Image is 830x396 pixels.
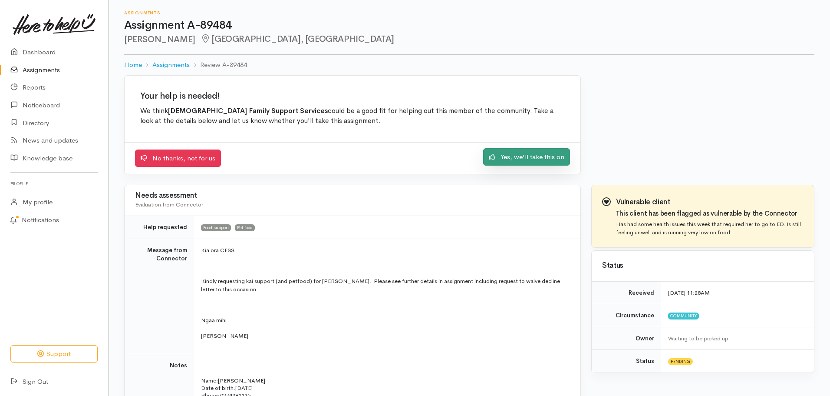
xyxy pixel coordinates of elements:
td: Circumstance [592,304,661,327]
p: We think could be a good fit for helping out this member of the community. Take a look at the det... [140,106,565,126]
li: Review A-89484 [190,60,247,70]
h1: Assignment A-89484 [124,19,814,32]
p: Ngaa mihi [201,316,570,325]
td: Message from Connector [125,239,194,354]
span: Community [668,313,699,319]
p: Kia ora CFSS [201,246,570,255]
span: Food support [201,224,231,231]
span: [GEOGRAPHIC_DATA], [GEOGRAPHIC_DATA] [201,33,394,44]
p: Kindly requesting kai support (and petfood) for [PERSON_NAME]. Please see further details in assi... [201,277,570,294]
time: [DATE] 11:28AM [668,289,710,296]
span: [DATE] [235,384,253,392]
button: Support [10,345,98,363]
td: Help requested [125,216,194,239]
span: Name: [201,377,218,384]
td: Owner [592,327,661,350]
h2: Your help is needed! [140,91,565,101]
span: Date of birth: [201,384,235,392]
h3: Needs assessment [135,192,570,200]
h4: This client has been flagged as vulnerable by the Connector [616,210,804,217]
a: Home [124,60,142,70]
span: Pet food [235,224,255,231]
a: Yes, we'll take this on [483,148,570,166]
h2: [PERSON_NAME] [124,34,814,44]
h3: Status [602,262,804,270]
a: Assignments [152,60,190,70]
td: Received [592,281,661,304]
p: [PERSON_NAME] [201,332,570,340]
b: [DEMOGRAPHIC_DATA] Family Support Services [168,106,328,115]
h3: Vulnerable client [616,198,804,206]
span: Evaluation from Connector [135,201,203,208]
div: Waiting to be picked up [668,334,804,343]
p: Has had some health issues this week that required her to go to ED. Is still feeling unwell and i... [616,220,804,237]
a: No thanks, not for us [135,150,221,167]
td: Status [592,350,661,373]
span: [PERSON_NAME] [218,377,265,384]
span: Pending [668,358,693,365]
nav: breadcrumb [124,55,814,75]
h6: Profile [10,178,98,190]
h6: Assignments [124,10,814,15]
